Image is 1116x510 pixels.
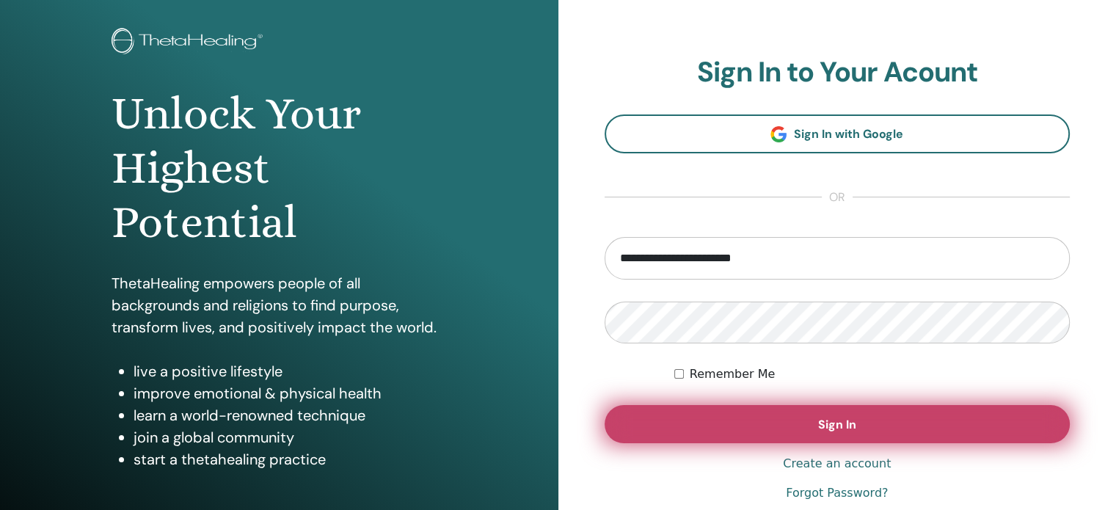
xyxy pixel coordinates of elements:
[134,426,447,448] li: join a global community
[605,56,1071,90] h2: Sign In to Your Acount
[822,189,853,206] span: or
[112,272,447,338] p: ThetaHealing empowers people of all backgrounds and religions to find purpose, transform lives, a...
[134,404,447,426] li: learn a world-renowned technique
[112,87,447,250] h1: Unlock Your Highest Potential
[783,455,891,473] a: Create an account
[674,365,1070,383] div: Keep me authenticated indefinitely or until I manually logout
[605,405,1071,443] button: Sign In
[134,382,447,404] li: improve emotional & physical health
[786,484,888,502] a: Forgot Password?
[134,448,447,470] li: start a thetahealing practice
[134,360,447,382] li: live a positive lifestyle
[794,126,903,142] span: Sign In with Google
[690,365,776,383] label: Remember Me
[818,417,856,432] span: Sign In
[605,114,1071,153] a: Sign In with Google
